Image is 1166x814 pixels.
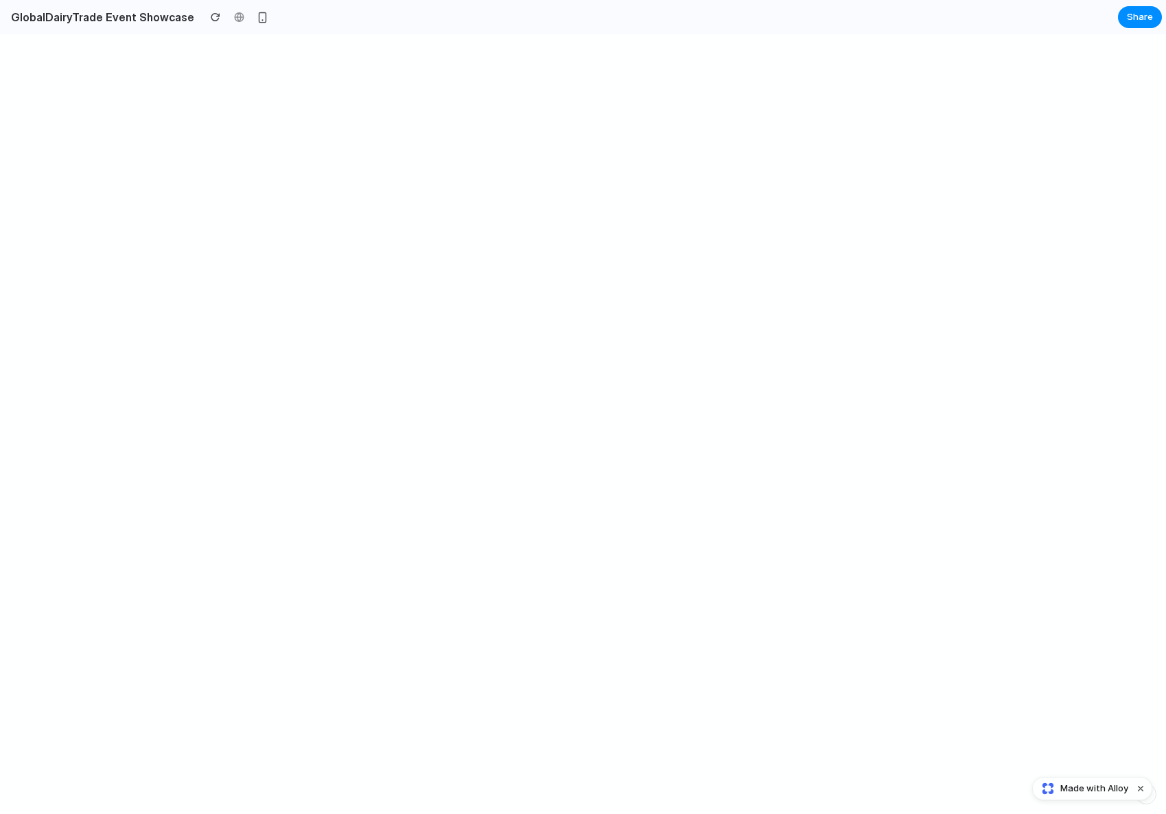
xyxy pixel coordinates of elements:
span: Share [1127,10,1153,24]
a: Made with Alloy [1033,782,1130,795]
button: Dismiss watermark [1132,780,1149,797]
span: Made with Alloy [1060,782,1128,795]
h2: GlobalDairyTrade Event Showcase [5,9,194,25]
button: Share [1118,6,1162,28]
